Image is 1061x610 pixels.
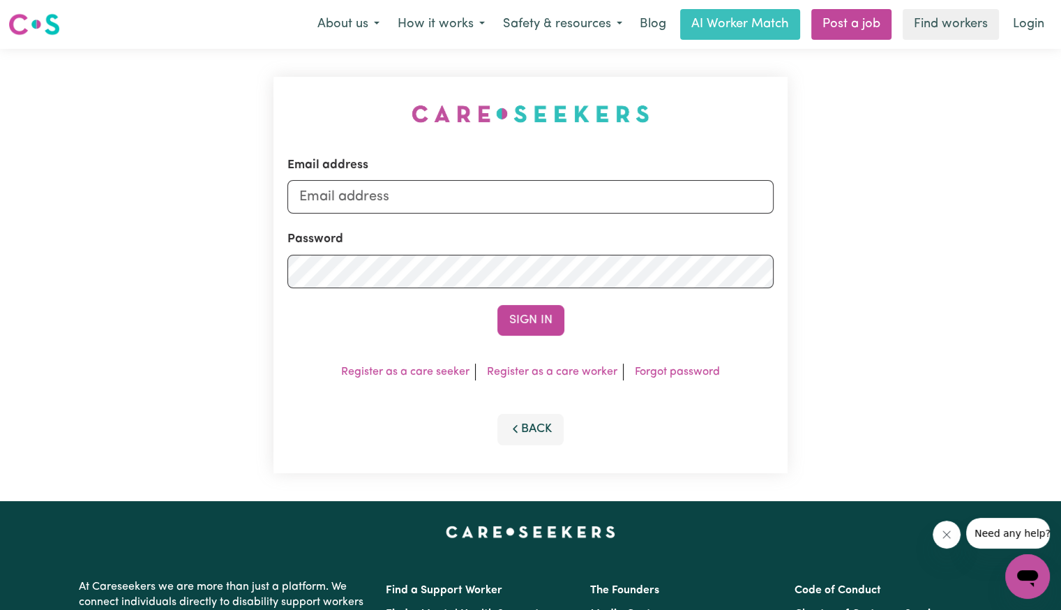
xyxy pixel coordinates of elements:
input: Email address [287,180,774,214]
a: Post a job [811,9,891,40]
button: About us [308,10,389,39]
a: Find a Support Worker [386,585,502,596]
label: Email address [287,156,368,174]
iframe: Button to launch messaging window [1005,554,1050,599]
a: Code of Conduct [795,585,881,596]
a: Forgot password [635,366,720,378]
a: Login [1004,9,1053,40]
a: The Founders [590,585,659,596]
button: How it works [389,10,494,39]
button: Safety & resources [494,10,631,39]
a: Find workers [903,9,999,40]
label: Password [287,230,343,248]
a: Blog [631,9,675,40]
a: AI Worker Match [680,9,800,40]
img: Careseekers logo [8,12,60,37]
a: Register as a care worker [487,366,617,378]
button: Back [497,414,564,445]
a: Careseekers logo [8,8,60,40]
a: Careseekers home page [446,526,615,537]
span: Need any help? [8,10,84,21]
button: Sign In [497,305,564,336]
iframe: Message from company [966,518,1050,549]
iframe: Close message [933,521,961,549]
a: Register as a care seeker [341,366,469,378]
